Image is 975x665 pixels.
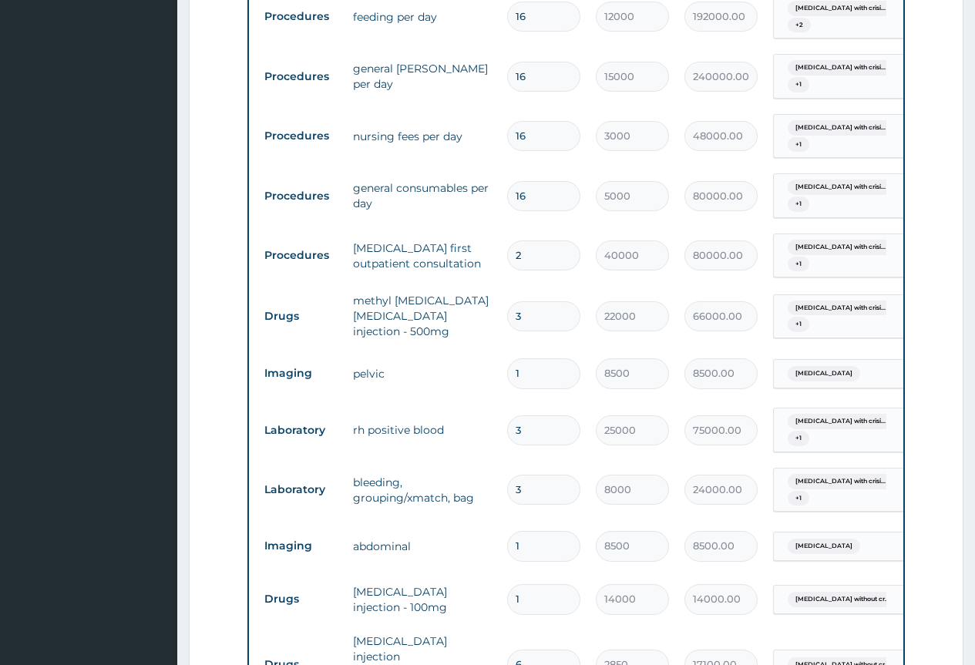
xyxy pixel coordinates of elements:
td: Procedures [257,122,345,150]
td: rh positive blood [345,415,499,445]
span: + 1 [788,317,809,332]
span: [MEDICAL_DATA] [788,366,860,381]
td: general consumables per day [345,173,499,219]
span: + 1 [788,137,809,153]
span: [MEDICAL_DATA] with crisi... [788,180,893,195]
td: pelvic [345,358,499,389]
span: [MEDICAL_DATA] with crisi... [788,1,893,16]
td: Procedures [257,62,345,91]
td: Imaging [257,532,345,560]
td: Procedures [257,182,345,210]
span: + 1 [788,431,809,446]
td: [MEDICAL_DATA] first outpatient consultation [345,233,499,279]
td: abdominal [345,531,499,562]
td: Laboratory [257,416,345,445]
td: nursing fees per day [345,121,499,152]
td: Drugs [257,302,345,331]
td: Imaging [257,359,345,388]
td: Procedures [257,241,345,270]
td: Laboratory [257,475,345,504]
td: bleeding, grouping/xmatch, bag [345,467,499,513]
span: [MEDICAL_DATA] with crisi... [788,120,893,136]
span: [MEDICAL_DATA] with crisi... [788,240,893,255]
td: feeding per day [345,2,499,32]
td: general [PERSON_NAME] per day [345,53,499,99]
td: Drugs [257,585,345,613]
span: [MEDICAL_DATA] with crisi... [788,301,893,316]
span: + 1 [788,196,809,212]
span: + 1 [788,491,809,506]
span: [MEDICAL_DATA] with crisi... [788,414,893,429]
span: + 1 [788,257,809,272]
span: + 2 [788,18,811,33]
td: Procedures [257,2,345,31]
span: [MEDICAL_DATA] with crisi... [788,60,893,76]
span: [MEDICAL_DATA] without cr... [788,592,897,607]
span: [MEDICAL_DATA] [788,539,860,554]
td: [MEDICAL_DATA] injection - 100mg [345,576,499,623]
span: [MEDICAL_DATA] with crisi... [788,474,893,489]
td: methyl [MEDICAL_DATA] [MEDICAL_DATA] injection - 500mg [345,285,499,347]
span: + 1 [788,77,809,92]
